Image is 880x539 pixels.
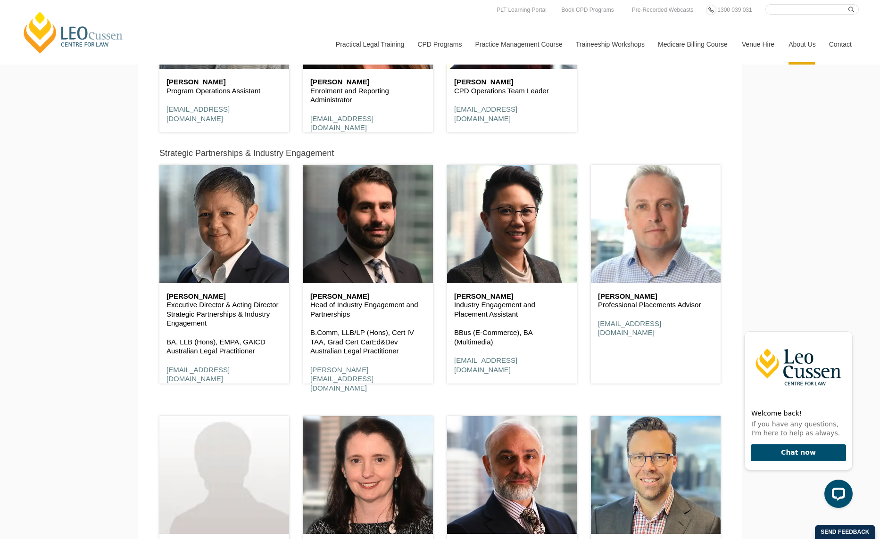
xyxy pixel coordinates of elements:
a: [EMAIL_ADDRESS][DOMAIN_NAME] [454,356,517,374]
h6: [PERSON_NAME] [454,293,570,301]
a: Practice Management Course [468,24,569,65]
a: Pre-Recorded Webcasts [630,5,696,15]
p: Head of Industry Engagement and Partnerships [310,300,426,318]
a: PLT Learning Portal [494,5,549,15]
p: B.Comm, LLB/LP (Hons), Cert IV TAA, Grad Cert CarEd&Dev Australian Legal Practitioner [310,328,426,356]
a: Contact [822,24,859,65]
a: [PERSON_NAME][EMAIL_ADDRESS][DOMAIN_NAME] [310,366,374,392]
h6: [PERSON_NAME] [166,293,282,301]
p: Enrolment and Reporting Administrator [310,86,426,105]
p: Program Operations Assistant [166,86,282,96]
p: Professional Placements Advisor [598,300,714,310]
iframe: LiveChat chat widget [737,314,856,515]
h6: [PERSON_NAME] [166,78,282,86]
a: Traineeship Workshops [569,24,651,65]
a: [PERSON_NAME] Centre for Law [21,10,125,55]
h6: [PERSON_NAME] [310,78,426,86]
p: Industry Engagement and Placement Assistant [454,300,570,318]
a: About Us [781,24,822,65]
a: Venue Hire [735,24,781,65]
p: BA, LLB (Hons), EMPA, GAICD Australian Legal Practitioner [166,337,282,356]
a: [EMAIL_ADDRESS][DOMAIN_NAME] [454,105,517,122]
a: Practical Legal Training [329,24,411,65]
p: Executive Director & Acting Director Strategic Partnerships & Industry Engagement [166,300,282,328]
a: Book CPD Programs [559,5,616,15]
a: 1300 039 031 [715,5,754,15]
h6: [PERSON_NAME] [310,293,426,301]
a: [EMAIL_ADDRESS][DOMAIN_NAME] [166,105,230,122]
p: BBus (E-Commerce), BA (Multimedia) [454,328,570,346]
a: [EMAIL_ADDRESS][DOMAIN_NAME] [310,114,374,132]
h6: [PERSON_NAME] [598,293,714,301]
h6: [PERSON_NAME] [454,78,570,86]
span: 1300 039 031 [717,7,752,13]
a: CPD Programs [410,24,468,65]
h5: Strategic Partnerships & Industry Engagement [159,149,334,158]
a: [EMAIL_ADDRESS][DOMAIN_NAME] [598,319,661,337]
a: Medicare Billing Course [651,24,735,65]
a: [EMAIL_ADDRESS][DOMAIN_NAME] [166,366,230,383]
p: CPD Operations Team Leader [454,86,570,96]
